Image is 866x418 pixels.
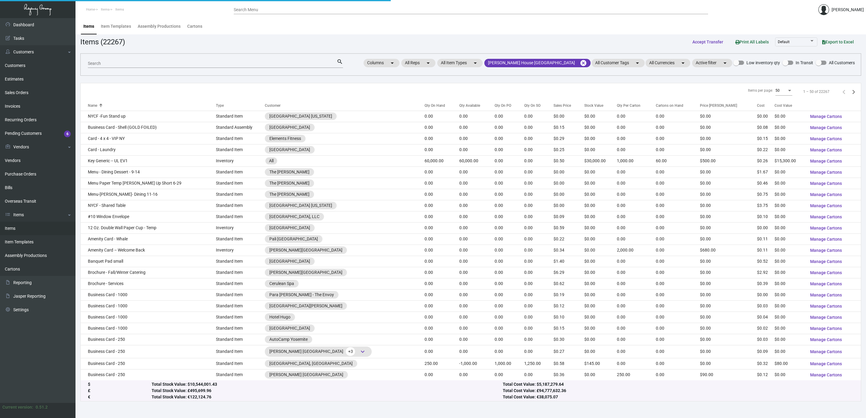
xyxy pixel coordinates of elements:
mat-chip: All Reps [401,59,435,67]
td: $0.00 [775,122,805,133]
td: 0.00 [524,122,553,133]
td: $0.00 [584,245,617,256]
td: 0.00 [617,166,656,178]
td: 0.00 [617,133,656,144]
td: 0.00 [459,122,495,133]
td: $0.11 [757,245,775,256]
div: [GEOGRAPHIC_DATA] [US_STATE] [269,113,332,119]
td: 0.00 [656,233,700,245]
td: Standard Item [216,144,265,155]
div: Qty On PO [495,103,511,108]
button: Manage Cartons [805,144,847,155]
div: Cartons on Hand [656,103,700,108]
td: 0.00 [495,211,524,222]
td: 60,000.00 [425,155,459,166]
td: $0.00 [700,178,757,189]
span: Manage Cartons [810,281,842,286]
button: Manage Cartons [805,312,847,323]
button: Manage Cartons [805,369,847,380]
td: $0.00 [584,233,617,245]
td: Card - 4 x 4 - VIP NY [81,133,216,144]
div: Pali [GEOGRAPHIC_DATA] [269,236,318,242]
button: Manage Cartons [805,211,847,222]
mat-icon: cancel [580,59,587,67]
td: $0.00 [757,111,775,122]
td: $0.25 [553,144,584,155]
div: Name [88,103,216,108]
td: 0.00 [495,200,524,211]
td: Standard Item [216,256,265,267]
div: The [PERSON_NAME] [269,180,310,186]
button: Manage Cartons [805,278,847,289]
td: $0.22 [757,144,775,155]
td: Inventory [216,155,265,166]
td: 0.00 [656,144,700,155]
button: Previous page [839,87,849,97]
button: Manage Cartons [805,223,847,233]
div: Cost Value [775,103,792,108]
td: $0.00 [775,133,805,144]
span: Manage Cartons [810,337,842,342]
span: Manage Cartons [810,293,842,297]
td: Standard Item [216,166,265,178]
button: Manage Cartons [805,200,847,211]
div: Qty On SO [524,103,540,108]
mat-icon: arrow_drop_down [721,59,729,67]
td: $0.50 [553,155,584,166]
button: Manage Cartons [805,290,847,300]
td: $15,300.00 [775,155,805,166]
button: Manage Cartons [805,122,847,133]
div: Elements Fitness [269,135,301,142]
mat-select: Items per page: [775,89,792,93]
td: Banquet Pad small [81,256,216,267]
span: In Transit [796,59,813,66]
div: [PERSON_NAME][GEOGRAPHIC_DATA] [269,247,342,253]
td: 0.00 [524,144,553,155]
mat-chip: All Currencies [646,59,690,67]
td: $0.15 [553,122,584,133]
mat-chip: [PERSON_NAME] House [GEOGRAPHIC_DATA] [484,59,591,67]
td: 0.00 [656,200,700,211]
div: [GEOGRAPHIC_DATA] [269,147,310,153]
button: Manage Cartons [805,267,847,278]
span: Manage Cartons [810,214,842,219]
td: $0.00 [584,178,617,189]
div: Price [PERSON_NAME] [700,103,737,108]
td: 0.00 [656,111,700,122]
mat-chip: All [265,157,277,164]
td: 0.00 [524,245,553,256]
td: $0.00 [584,166,617,178]
mat-icon: arrow_drop_down [425,59,432,67]
td: 0.00 [495,222,524,233]
span: Manage Cartons [810,136,842,141]
td: 0.00 [459,133,495,144]
td: $0.00 [553,178,584,189]
td: 0.00 [656,133,700,144]
div: Qty Per Carton [617,103,640,108]
td: $0.10 [757,211,775,222]
td: $0.00 [700,222,757,233]
span: Manage Cartons [810,248,842,253]
td: 0.00 [524,211,553,222]
td: $0.00 [775,233,805,245]
td: $0.15 [757,133,775,144]
td: 0.00 [656,222,700,233]
div: Qty On Hand [425,103,459,108]
th: Customer [265,100,425,111]
td: 0.00 [459,178,495,189]
mat-icon: arrow_drop_down [389,59,396,67]
div: Cost [757,103,775,108]
td: $500.00 [700,155,757,166]
td: $0.00 [775,211,805,222]
button: Manage Cartons [805,111,847,122]
img: admin@bootstrapmaster.com [818,4,829,15]
td: Standard Item [216,211,265,222]
td: $0.00 [700,211,757,222]
div: [GEOGRAPHIC_DATA] [269,225,310,231]
span: Manage Cartons [810,147,842,152]
td: 0.00 [425,211,459,222]
span: Export to Excel [822,40,854,44]
div: Items [83,23,94,30]
td: 0.00 [524,178,553,189]
td: Standard Item [216,111,265,122]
